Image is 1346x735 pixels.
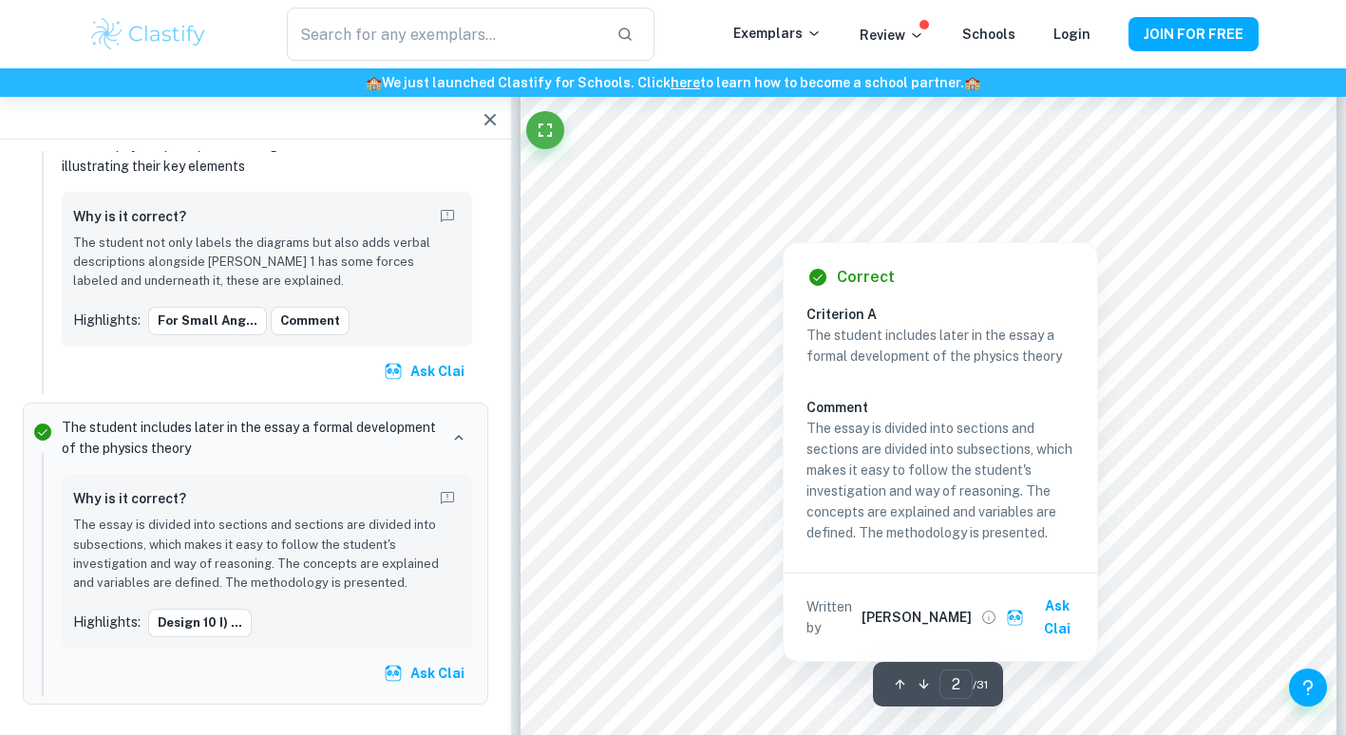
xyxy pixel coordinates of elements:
[62,417,438,459] p: The student includes later in the essay a formal development of the physics theory
[1002,589,1090,646] button: Ask Clai
[526,111,564,149] button: Fullscreen
[973,676,988,693] span: / 31
[837,266,895,289] h6: Correct
[148,609,252,637] button: Design 10 i) ...
[806,418,1074,543] p: The essay is divided into sections and sections are divided into subsections, which makes it easy...
[366,75,382,90] span: 🏫
[860,25,924,46] p: Review
[806,397,1074,418] h6: Comment
[73,612,141,632] p: Highlights:
[1289,669,1327,707] button: Help and Feedback
[434,203,461,230] button: Report mistake/confusion
[976,604,1002,631] button: View full profile
[31,421,54,443] svg: Correct
[4,72,1342,93] h6: We just launched Clastify for Schools. Click to learn how to become a school partner.
[380,656,472,690] button: Ask Clai
[73,488,186,509] h6: Why is it correct?
[380,354,472,388] button: Ask Clai
[733,23,822,44] p: Exemplars
[73,234,461,292] p: The student not only labels the diagrams but also adds verbal descriptions alongside [PERSON_NAME...
[88,15,209,53] img: Clastify logo
[434,485,461,512] button: Report mistake/confusion
[862,607,972,628] h6: [PERSON_NAME]
[287,8,600,61] input: Search for any exemplars...
[1006,609,1024,627] img: clai.svg
[384,664,403,683] img: clai.svg
[1128,17,1259,51] button: JOIN FOR FREE
[671,75,700,90] a: here
[73,206,186,227] h6: Why is it correct?
[73,516,461,594] p: The essay is divided into sections and sections are divided into subsections, which makes it easy...
[271,307,350,335] button: Comment
[806,596,858,638] p: Written by
[964,75,980,90] span: 🏫
[806,304,1090,325] h6: Criterion A
[962,27,1015,42] a: Schools
[73,310,141,330] p: Highlights:
[806,325,1074,367] p: The student includes later in the essay a formal development of the physics theory
[1053,27,1090,42] a: Login
[384,362,403,381] img: clai.svg
[148,307,267,335] button: For small ang...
